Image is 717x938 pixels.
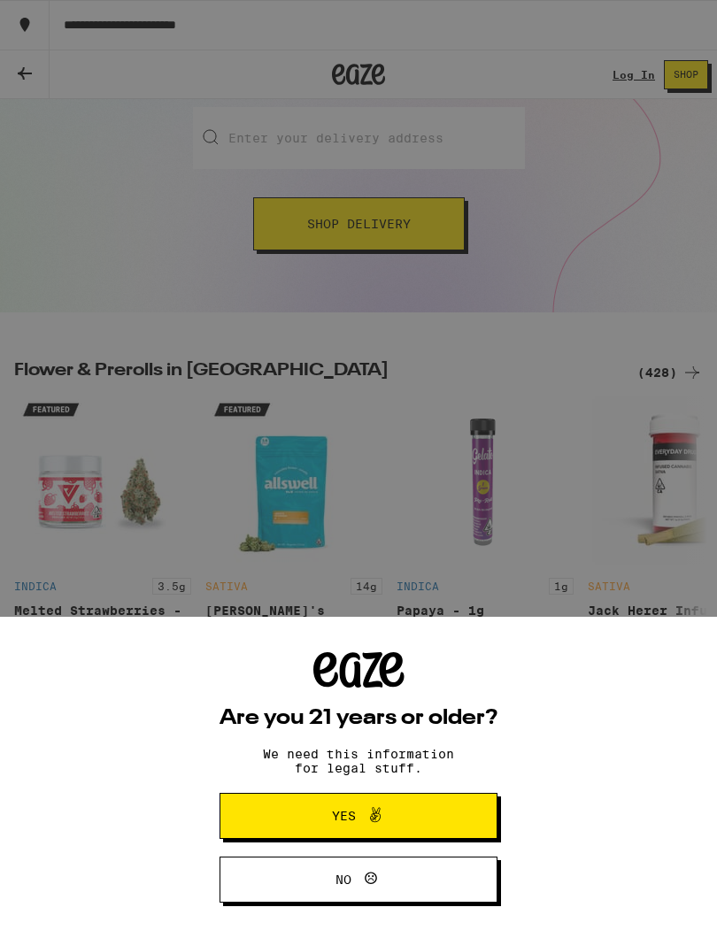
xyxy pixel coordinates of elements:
p: We need this information for legal stuff. [248,747,469,775]
h2: Are you 21 years or older? [220,708,497,729]
button: No [220,857,497,903]
button: Yes [220,793,497,839]
span: No [335,873,351,886]
span: Yes [332,810,356,822]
